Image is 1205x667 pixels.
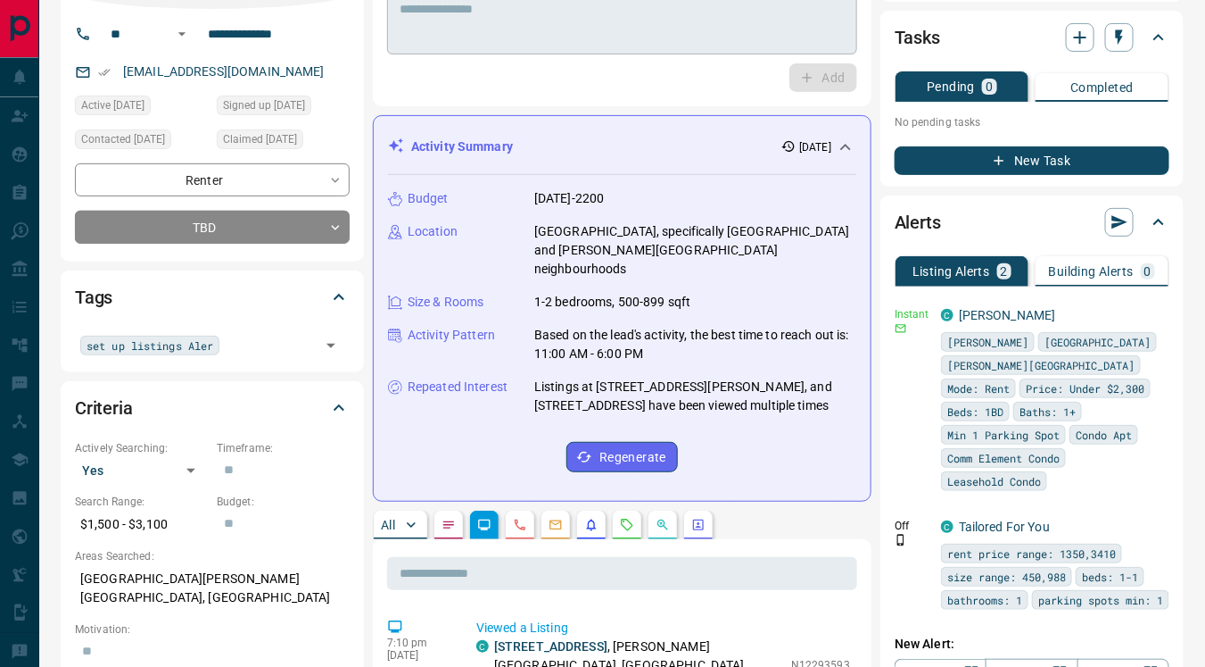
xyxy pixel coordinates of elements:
h2: Tags [75,283,112,312]
span: rent price range: 1350,3410 [947,545,1116,563]
p: $1,500 - $3,100 [75,510,208,539]
svg: Agent Actions [691,518,706,532]
p: Based on the lead's activity, the best time to reach out is: 11:00 AM - 6:00 PM [534,326,856,363]
div: Tags [75,276,350,319]
svg: Listing Alerts [584,518,598,532]
a: [PERSON_NAME] [959,308,1056,322]
a: [STREET_ADDRESS] [494,639,607,654]
p: Listing Alerts [912,265,990,278]
p: Search Range: [75,494,208,510]
button: Regenerate [566,442,678,472]
div: condos.ca [941,309,953,321]
p: Completed [1070,81,1134,94]
span: size range: 450,988 [947,568,1066,586]
span: Price: Under $2,300 [1026,379,1144,397]
p: No pending tasks [895,109,1169,136]
div: Sat Aug 09 2025 [75,129,208,154]
p: [DATE] [799,139,831,155]
button: New Task [895,146,1169,175]
span: Signed up [DATE] [223,96,305,114]
p: Off [895,518,930,534]
p: Areas Searched: [75,548,350,564]
p: 2 [1001,265,1008,278]
div: Criteria [75,387,350,429]
p: Activity Pattern [408,326,495,345]
span: set up listings Aler [87,337,213,354]
p: New Alert: [895,635,1169,654]
div: TBD [75,211,350,244]
h2: Criteria [75,394,133,422]
span: Baths: 1+ [1019,403,1076,421]
p: Pending [927,80,975,93]
p: Budget [408,189,449,208]
div: Mon Aug 11 2025 [75,96,208,121]
svg: Opportunities [656,518,670,532]
p: 7:10 pm [387,637,450,649]
p: Motivation: [75,621,350,638]
span: beds: 1-1 [1082,568,1138,586]
button: Open [171,23,193,45]
p: [GEOGRAPHIC_DATA][PERSON_NAME][GEOGRAPHIC_DATA], [GEOGRAPHIC_DATA] [75,564,350,613]
p: Repeated Interest [408,378,508,396]
p: Activity Summary [411,138,513,156]
p: Actively Searching: [75,440,208,456]
svg: Emails [549,518,563,532]
p: Viewed a Listing [476,619,850,638]
a: Tailored For You [959,520,1050,534]
h2: Tasks [895,23,940,52]
span: [GEOGRAPHIC_DATA] [1044,333,1151,351]
span: Leasehold Condo [947,472,1041,490]
svg: Requests [620,518,634,532]
span: Mode: Rent [947,379,1010,397]
span: Beds: 1BD [947,403,1003,421]
span: Contacted [DATE] [81,130,165,148]
p: All [381,519,395,531]
svg: Email [895,322,907,335]
div: Activity Summary[DATE] [388,130,856,163]
svg: Notes [442,518,456,532]
svg: Push Notification Only [895,534,907,546]
p: [GEOGRAPHIC_DATA], specifically [GEOGRAPHIC_DATA] and [PERSON_NAME][GEOGRAPHIC_DATA] neighbourhoods [534,222,856,279]
h2: Alerts [895,208,941,237]
p: 0 [986,80,993,93]
span: Claimed [DATE] [223,130,297,148]
span: Condo Apt [1076,426,1132,444]
svg: Calls [513,518,527,532]
div: Yes [75,456,208,485]
span: parking spots min: 1 [1038,591,1163,609]
p: [DATE]-2200 [534,189,604,208]
div: condos.ca [941,521,953,533]
span: [PERSON_NAME] [947,333,1028,351]
p: Listings at [STREET_ADDRESS][PERSON_NAME], and [STREET_ADDRESS] have been viewed multiple times [534,378,856,415]
p: Size & Rooms [408,293,484,312]
span: bathrooms: 1 [947,591,1022,609]
p: 1-2 bedrooms, 500-899 sqft [534,293,690,312]
div: Tasks [895,16,1169,59]
span: Comm Element Condo [947,449,1060,467]
div: Thu Jul 31 2025 [217,96,350,121]
svg: Lead Browsing Activity [477,518,491,532]
div: condos.ca [476,640,489,653]
div: Thu Jul 31 2025 [217,129,350,154]
div: Renter [75,163,350,196]
svg: Email Verified [98,66,111,79]
span: Active [DATE] [81,96,144,114]
p: Budget: [217,494,350,510]
p: Instant [895,306,930,322]
p: 0 [1144,265,1151,278]
span: Min 1 Parking Spot [947,426,1060,444]
button: Open [318,333,343,358]
span: [PERSON_NAME][GEOGRAPHIC_DATA] [947,356,1135,374]
a: [EMAIL_ADDRESS][DOMAIN_NAME] [123,64,325,79]
p: Location [408,222,458,241]
p: Timeframe: [217,440,350,456]
p: Building Alerts [1049,265,1134,278]
p: [DATE] [387,649,450,662]
div: Alerts [895,201,1169,244]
